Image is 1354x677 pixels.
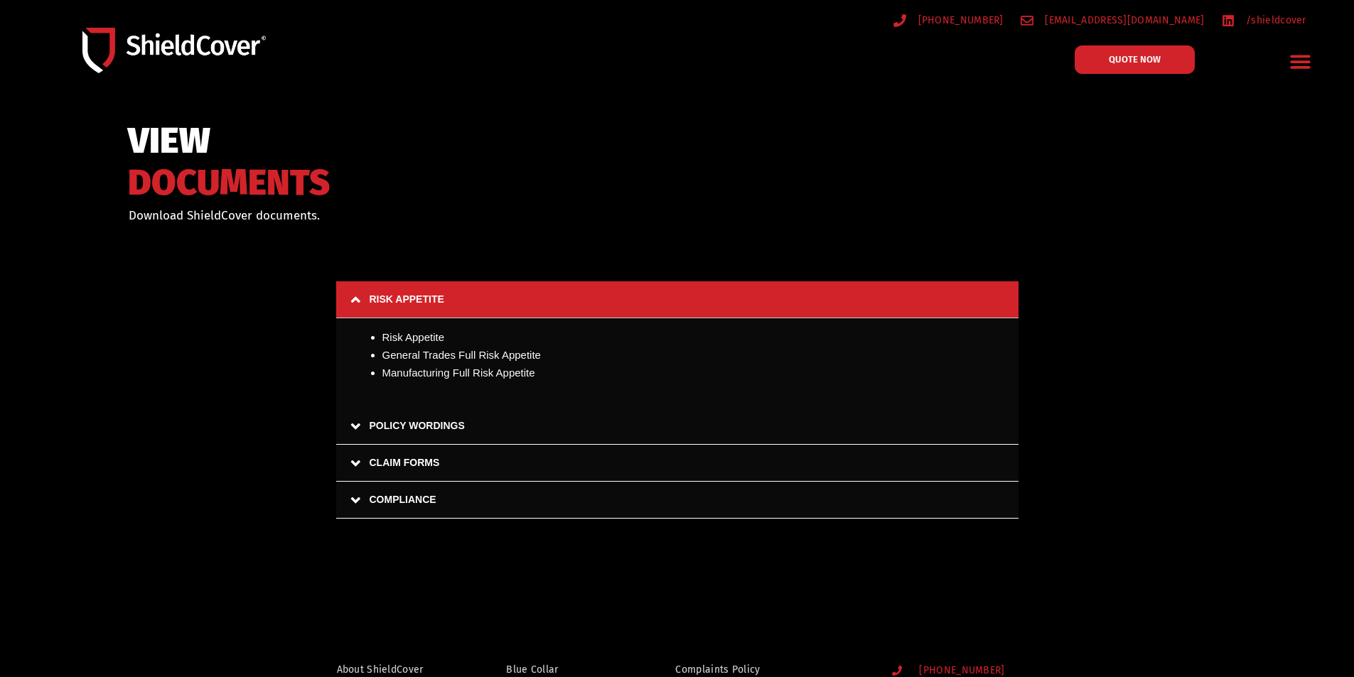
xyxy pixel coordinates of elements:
img: Shield-Cover-Underwriting-Australia-logo-full [82,28,266,72]
span: [PHONE_NUMBER] [915,11,1004,29]
a: /shieldcover [1222,11,1306,29]
span: /shieldcover [1242,11,1306,29]
a: QUOTE NOW [1075,45,1195,74]
span: QUOTE NOW [1109,55,1161,64]
a: General Trades Full Risk Appetite [382,349,541,361]
div: Menu Toggle [1284,45,1318,78]
span: VIEW [128,126,330,156]
a: RISK APPETITE [336,281,1019,318]
a: [PHONE_NUMBER] [892,665,1066,677]
a: CLAIM FORMS [336,445,1019,482]
a: COMPLIANCE [336,482,1019,519]
a: POLICY WORDINGS [336,408,1019,445]
p: Download ShieldCover documents. [129,207,659,225]
a: Manufacturing Full Risk Appetite [382,367,535,379]
span: [PHONE_NUMBER] [915,665,1004,677]
span: [EMAIL_ADDRESS][DOMAIN_NAME] [1041,11,1204,29]
a: [EMAIL_ADDRESS][DOMAIN_NAME] [1021,11,1205,29]
a: [PHONE_NUMBER] [893,11,1004,29]
a: Risk Appetite [382,331,445,343]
